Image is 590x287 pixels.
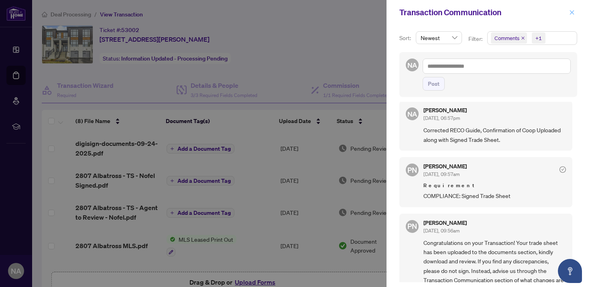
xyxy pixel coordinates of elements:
[558,259,582,283] button: Open asap
[407,109,417,119] span: NA
[423,191,566,200] span: COMPLIANCE: Signed Trade Sheet
[423,182,566,190] span: Requirement
[423,164,467,169] h5: [PERSON_NAME]
[423,107,467,113] h5: [PERSON_NAME]
[399,6,567,18] div: Transaction Communication
[423,115,460,121] span: [DATE], 06:57pm
[407,164,417,176] span: PN
[535,34,542,42] div: +1
[423,125,566,144] span: Corrected RECO Guide, Confirmation of Coop Uploaded along with Signed Trade Sheet.
[559,166,566,173] span: check-circle
[407,60,417,71] span: NA
[421,32,457,44] span: Newest
[494,34,519,42] span: Comments
[423,171,460,177] span: [DATE], 09:57am
[399,34,413,42] p: Sort:
[468,34,484,43] p: Filter:
[491,32,527,44] span: Comments
[423,220,467,226] h5: [PERSON_NAME]
[569,10,575,15] span: close
[423,77,445,91] button: Post
[407,220,417,232] span: PN
[521,36,525,40] span: close
[423,228,460,234] span: [DATE], 09:56am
